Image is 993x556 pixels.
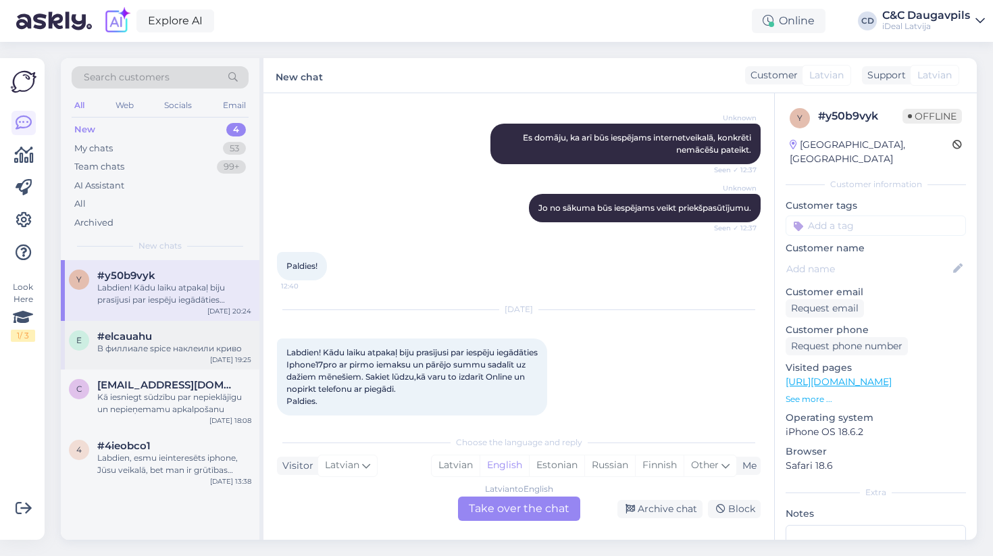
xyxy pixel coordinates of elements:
div: Online [752,9,825,33]
div: Customer [745,68,798,82]
span: cipsuks@gmail.com [97,379,238,391]
div: В филлиале spice наклеили криво [97,343,251,355]
div: Request email [786,299,864,318]
div: 53 [223,142,246,155]
div: Web [113,97,136,114]
div: Extra [786,486,966,499]
div: English [480,455,529,476]
span: e [76,335,82,345]
span: Latvian [809,68,844,82]
p: Customer tags [786,199,966,213]
span: Latvian [325,458,359,473]
span: Labdien! Kādu laiku atpakaļ biju prasījusi par iespēju iegādāties Iphone17pro ar pirmo iemaksu un... [286,347,540,406]
span: Seen ✓ 12:37 [706,223,757,233]
div: [DATE] 13:38 [210,476,251,486]
div: Archived [74,216,113,230]
div: Email [220,97,249,114]
p: iPhone OS 18.6.2 [786,425,966,439]
div: All [74,197,86,211]
img: explore-ai [103,7,131,35]
span: Unknown [706,183,757,193]
div: 99+ [217,160,246,174]
div: Russian [584,455,635,476]
span: New chats [138,240,182,252]
p: Notes [786,507,966,521]
div: Latvian [432,455,480,476]
div: Archive chat [617,500,703,518]
div: New [74,123,95,136]
div: Latvian to English [485,483,553,495]
div: Me [737,459,757,473]
span: Other [691,459,719,471]
span: Seen ✓ 12:37 [706,165,757,175]
input: Add a tag [786,216,966,236]
div: [DATE] [277,303,761,315]
label: New chat [276,66,323,84]
div: C&C Daugavpils [882,10,970,21]
div: [GEOGRAPHIC_DATA], [GEOGRAPHIC_DATA] [790,138,952,166]
a: C&C DaugavpilsiDeal Latvija [882,10,985,32]
span: Unknown [706,113,757,123]
div: Finnish [635,455,684,476]
p: Browser [786,445,966,459]
img: Askly Logo [11,69,36,95]
div: Kā iesniegt sūdzību par nepieklājīgu un nepieņemamu apkalpošanu [97,391,251,415]
div: My chats [74,142,113,155]
a: [URL][DOMAIN_NAME] [786,376,892,388]
span: y [797,113,803,123]
p: Customer name [786,241,966,255]
span: Paldies! [286,261,317,271]
span: 4 [76,445,82,455]
span: #4ieobco1 [97,440,151,452]
p: See more ... [786,393,966,405]
div: [DATE] 19:25 [210,355,251,365]
div: iDeal Latvija [882,21,970,32]
input: Add name [786,261,950,276]
span: Offline [902,109,962,124]
p: Safari 18.6 [786,459,966,473]
p: Customer phone [786,323,966,337]
div: [DATE] 18:08 [209,415,251,426]
div: AI Assistant [74,179,124,193]
span: c [76,384,82,394]
span: 12:40 [281,281,332,291]
span: Search customers [84,70,170,84]
div: Socials [161,97,195,114]
div: CD [858,11,877,30]
span: y [76,274,82,284]
div: Labdien, esmu ieinteresēts iphone, Jūsu veikalā, bet man ir grūtības izvēlēties jo šķiet, ka 17 P... [97,452,251,476]
span: Es domāju, ka arī būs iespējams internetveikalā, konkrēti nemācēšu pateikt. [523,132,753,155]
p: Operating system [786,411,966,425]
p: Customer email [786,285,966,299]
div: Support [862,68,906,82]
div: Labdien! Kādu laiku atpakaļ biju prasījusi par iespēju iegādāties Iphone17pro ar pirmo iemaksu un... [97,282,251,306]
div: Visitor [277,459,313,473]
div: All [72,97,87,114]
div: Take over the chat [458,497,580,521]
span: Latvian [917,68,952,82]
div: Estonian [529,455,584,476]
div: 1 / 3 [11,330,35,342]
p: Visited pages [786,361,966,375]
div: Request phone number [786,337,908,355]
a: Explore AI [136,9,214,32]
span: #elcauahu [97,330,152,343]
div: Customer information [786,178,966,191]
div: [DATE] 20:24 [207,306,251,316]
span: Jo no sākuma būs iespējams veikt priekšpasūtījumu. [538,203,751,213]
div: # y50b9vyk [818,108,902,124]
div: 4 [226,123,246,136]
div: Team chats [74,160,124,174]
div: Look Here [11,281,35,342]
div: Block [708,500,761,518]
span: #y50b9vyk [97,270,155,282]
div: Choose the language and reply [277,436,761,449]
